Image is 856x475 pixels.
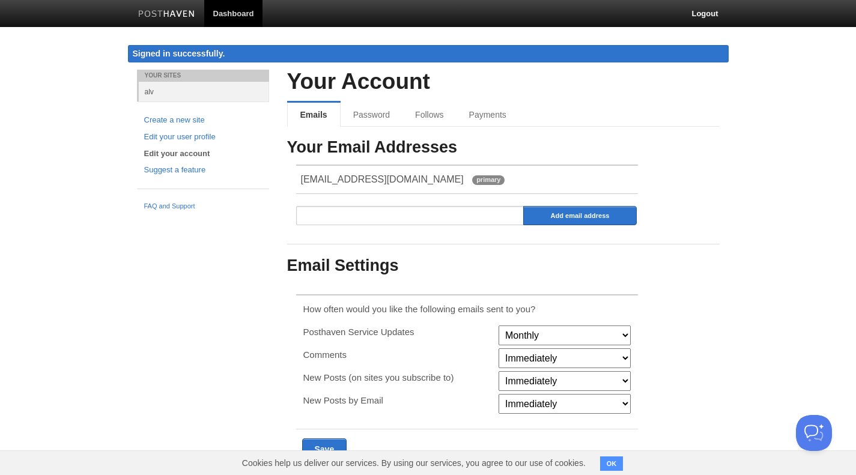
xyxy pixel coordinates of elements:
[287,139,720,157] h3: Your Email Addresses
[303,303,631,315] p: How often would you like the following emails sent to you?
[230,451,598,475] span: Cookies help us deliver our services. By using our services, you agree to our use of cookies.
[138,10,195,19] img: Posthaven-bar
[144,114,262,127] a: Create a new site
[523,206,637,225] input: Add email address
[301,174,464,184] span: [EMAIL_ADDRESS][DOMAIN_NAME]
[287,257,720,275] h3: Email Settings
[341,103,402,127] a: Password
[128,45,729,62] div: Signed in successfully.
[402,103,456,127] a: Follows
[144,164,262,177] a: Suggest a feature
[457,103,519,127] a: Payments
[139,82,269,101] a: alv
[287,103,341,127] a: Emails
[144,148,262,160] a: Edit your account
[303,348,491,361] p: Comments
[303,371,491,384] p: New Posts (on sites you subscribe to)
[796,415,832,451] iframe: Help Scout Beacon - Open
[302,438,347,461] input: Save
[600,456,624,471] button: OK
[144,201,262,212] a: FAQ and Support
[144,131,262,144] a: Edit your user profile
[303,325,491,338] p: Posthaven Service Updates
[472,175,505,185] span: primary
[287,70,720,94] h2: Your Account
[303,394,491,407] p: New Posts by Email
[137,70,269,82] li: Your Sites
